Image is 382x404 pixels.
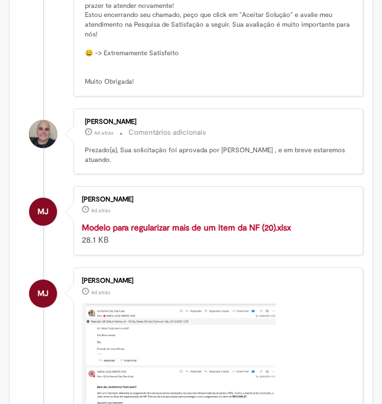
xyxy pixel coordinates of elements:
[94,129,113,136] time: 26/08/2025 14:01:01
[94,129,113,136] span: 4d atrás
[91,289,110,296] time: 26/08/2025 13:54:38
[38,197,49,226] span: MJ
[85,118,354,126] div: [PERSON_NAME]
[91,289,110,296] span: 4d atrás
[129,127,206,138] small: Comentários adicionais
[29,198,57,226] div: Maria Luiza Ribeiro Jose
[91,207,110,214] span: 4d atrás
[29,120,57,148] div: Leonardo Manoel De Souza
[91,207,110,214] time: 26/08/2025 13:55:08
[82,221,350,246] div: 28.1 KB
[82,196,350,203] div: [PERSON_NAME]
[85,146,354,164] p: Prezado(a), Sua solicitação foi aprovada por [PERSON_NAME] , e em breve estaremos atuando.
[82,222,291,233] a: Modelo para regularizar mais de um item da NF (20).xlsx
[38,279,49,308] span: MJ
[82,277,350,284] div: [PERSON_NAME]
[29,280,57,308] div: Maria Luiza Ribeiro Jose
